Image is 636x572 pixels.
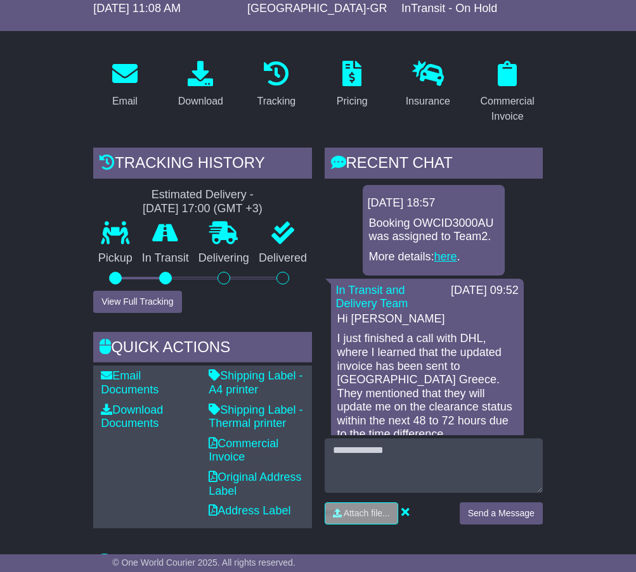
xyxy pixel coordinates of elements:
[93,148,311,182] div: Tracking history
[398,56,458,113] a: Insurance
[104,56,146,113] a: Email
[328,56,376,113] a: Pricing
[112,557,295,568] span: © One World Courier 2025. All rights reserved.
[112,94,138,109] div: Email
[93,2,181,15] span: [DATE] 11:08 AM
[369,250,498,264] p: More details: .
[143,202,263,216] div: [DATE] 17:00 (GMT +3)
[336,284,408,310] a: In Transit and Delivery Team
[93,332,311,366] div: Quick Actions
[337,94,368,109] div: Pricing
[209,471,301,497] a: Original Address Label
[254,251,311,265] p: Delivered
[137,251,193,265] p: In Transit
[209,369,302,396] a: Shipping Label - A4 printer
[93,251,137,265] p: Pickup
[101,369,159,396] a: Email Documents
[93,188,311,215] div: Estimated Delivery -
[209,504,290,517] a: Address Label
[369,217,498,244] p: Booking OWCID3000AU was assigned to Team2.
[257,94,295,109] div: Tracking
[93,291,181,313] button: View Full Tracking
[337,332,517,442] p: I just finished a call with DHL, where I learned that the updated invoice has been sent to [GEOGR...
[170,56,231,113] a: Download
[481,94,535,124] div: Commercial Invoice
[401,2,497,15] span: InTransit - On Hold
[337,312,517,326] p: Hi [PERSON_NAME]
[451,284,519,298] div: [DATE] 09:52
[325,148,543,182] div: RECENT CHAT
[434,250,457,263] a: here
[209,437,278,464] a: Commercial Invoice
[193,251,254,265] p: Delivering
[178,94,223,109] div: Download
[460,502,543,524] button: Send a Message
[249,56,304,113] a: Tracking
[101,404,163,430] a: Download Documents
[209,404,302,430] a: Shipping Label - Thermal printer
[472,56,543,129] a: Commercial Invoice
[406,94,450,109] div: Insurance
[368,196,500,210] div: [DATE] 18:57
[247,2,387,15] span: [GEOGRAPHIC_DATA]-GR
